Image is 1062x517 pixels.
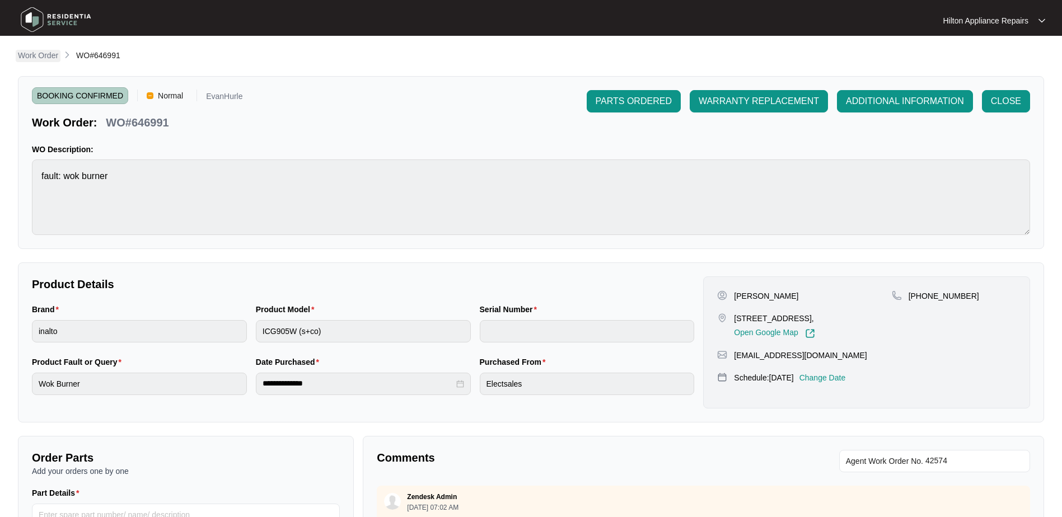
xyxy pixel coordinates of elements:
input: Date Purchased [263,378,454,389]
p: [DATE] 07:02 AM [407,504,459,511]
input: Purchased From [480,373,695,395]
img: residentia service logo [17,3,95,36]
p: WO Description: [32,144,1030,155]
img: map-pin [892,290,902,300]
span: PARTS ORDERED [596,95,672,108]
p: Comments [377,450,695,466]
p: [PHONE_NUMBER] [909,290,979,302]
span: Agent Work Order No. [846,454,923,468]
p: [STREET_ADDRESS], [734,313,815,324]
a: Open Google Map [734,328,815,339]
button: ADDITIONAL INFORMATION [837,90,973,112]
p: [PERSON_NAME] [734,290,798,302]
button: CLOSE [982,90,1030,112]
label: Product Fault or Query [32,356,126,368]
img: Vercel Logo [147,92,153,99]
img: user-pin [717,290,727,300]
img: map-pin [717,350,727,360]
span: BOOKING CONFIRMED [32,87,128,104]
label: Purchased From [480,356,550,368]
button: PARTS ORDERED [587,90,681,112]
input: Serial Number [480,320,695,342]
span: CLOSE [991,95,1021,108]
p: Change Date [799,372,846,383]
p: [EMAIL_ADDRESS][DOMAIN_NAME] [734,350,867,361]
p: Product Details [32,276,694,292]
span: ADDITIONAL INFORMATION [846,95,964,108]
button: WARRANTY REPLACEMENT [690,90,828,112]
input: Product Fault or Query [32,373,247,395]
img: map-pin [717,372,727,382]
span: Normal [153,87,188,104]
p: Order Parts [32,450,340,466]
img: user.svg [384,493,401,510]
textarea: fault: wok burner [32,159,1030,235]
label: Date Purchased [256,356,324,368]
label: Serial Number [480,304,541,315]
span: WARRANTY REPLACEMENT [699,95,819,108]
p: Add your orders one by one [32,466,340,477]
label: Brand [32,304,63,315]
input: Product Model [256,320,471,342]
p: Work Order [18,50,58,61]
img: Link-External [805,328,815,339]
span: WO#646991 [76,51,120,60]
a: Work Order [16,50,60,62]
input: Add Agent Work Order No. [925,454,1023,468]
img: dropdown arrow [1038,18,1045,23]
p: EvanHurle [206,92,242,104]
p: Hilton Appliance Repairs [943,15,1028,26]
label: Part Details [32,487,84,499]
p: Schedule: [DATE] [734,372,793,383]
input: Brand [32,320,247,342]
img: chevron-right [63,50,72,59]
label: Product Model [256,304,319,315]
p: WO#646991 [106,115,169,130]
img: map-pin [717,313,727,323]
p: Zendesk Admin [407,492,457,501]
p: Work Order: [32,115,97,130]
